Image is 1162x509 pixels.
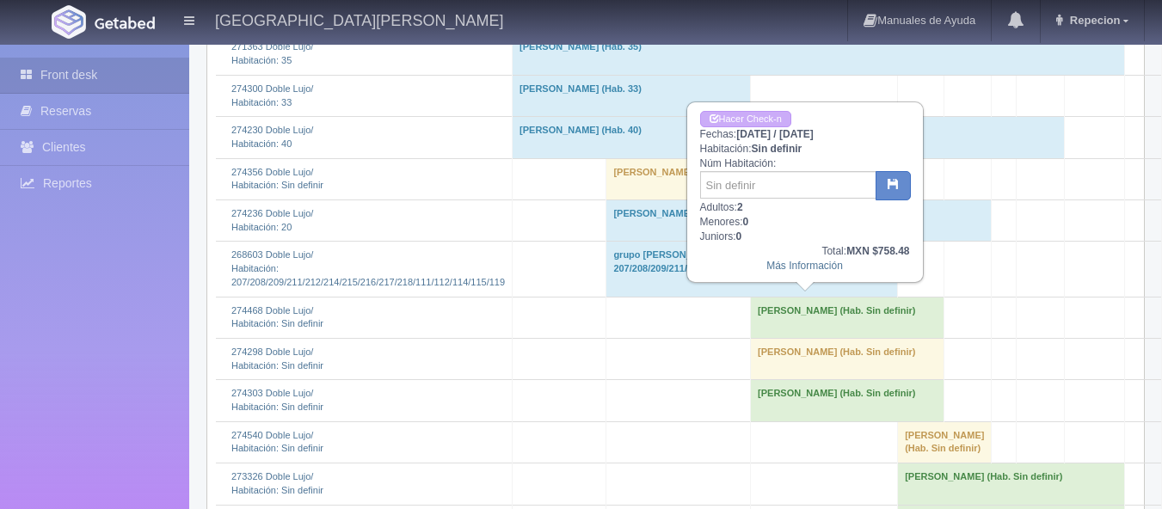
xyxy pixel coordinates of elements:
b: 0 [736,230,742,242]
h4: [GEOGRAPHIC_DATA][PERSON_NAME] [215,9,503,30]
td: [PERSON_NAME] (Hab. Sin definir) [898,463,1124,505]
span: Repecion [1066,14,1121,27]
a: 274300 Doble Lujo/Habitación: 33 [231,83,313,107]
b: Sin definir [752,143,802,155]
td: grupo [PERSON_NAME] joyeria nice (Hab. 207/208/209/211/212/214/215/216/217/218/111/112/114/115/119) [606,242,898,297]
img: Getabed [95,16,155,29]
a: 268603 Doble Lujo/Habitación: 207/208/209/211/212/214/215/216/217/218/111/112/114/115/119 [231,249,505,286]
a: 274298 Doble Lujo/Habitación: Sin definir [231,346,323,371]
a: 274236 Doble Lujo/Habitación: 20 [231,208,313,232]
a: Hacer Check-in [700,111,791,127]
div: Total: [700,244,910,259]
a: Más Información [766,260,843,272]
input: Sin definir [700,171,876,199]
td: [PERSON_NAME] (Hab. 33) [513,75,751,116]
td: [PERSON_NAME] (Hab. 35) [513,34,1125,75]
b: 0 [743,216,749,228]
td: [PERSON_NAME] (Hab. Sin definir) [751,297,944,338]
a: 274540 Doble Lujo/Habitación: Sin definir [231,430,323,454]
a: 274468 Doble Lujo/Habitación: Sin definir [231,305,323,329]
b: 2 [737,201,743,213]
img: Getabed [52,5,86,39]
a: 274356 Doble Lujo/Habitación: Sin definir [231,167,323,191]
td: [PERSON_NAME] (Hab. 40) [513,117,1065,158]
b: MXN $758.48 [846,245,909,257]
td: [PERSON_NAME] (Hab. Sin definir) [606,158,898,199]
b: [DATE] / [DATE] [736,128,814,140]
a: 273326 Doble Lujo/Habitación: Sin definir [231,471,323,495]
td: [PERSON_NAME] (Hab. Sin definir) [751,380,944,421]
td: [PERSON_NAME] (Hab. Sin definir) [898,421,992,463]
td: [PERSON_NAME] (Hab. 20) [606,200,992,242]
a: 274303 Doble Lujo/Habitación: Sin definir [231,388,323,412]
a: 274230 Doble Lujo/Habitación: 40 [231,125,313,149]
td: [PERSON_NAME] (Hab. Sin definir) [751,338,944,379]
div: Fechas: Habitación: Núm Habitación: Adultos: Menores: Juniors: [688,103,922,281]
